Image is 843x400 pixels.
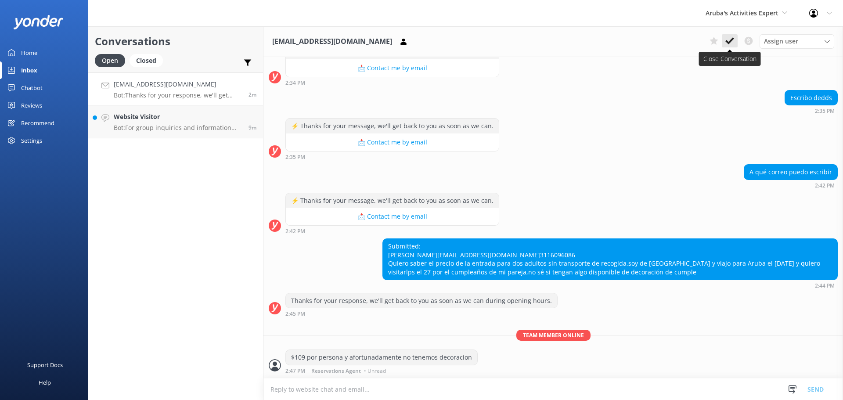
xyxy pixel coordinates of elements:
p: Bot: For group inquiries and information about discounts, please reach out to us at [EMAIL_ADDRES... [114,124,242,132]
div: Closed [130,54,163,67]
div: Sep 18 2025 02:35pm (UTC -04:00) America/Caracas [285,154,499,160]
button: 📩 Contact me by email [286,133,499,151]
div: Home [21,44,37,61]
div: Chatbot [21,79,43,97]
span: Team member online [516,330,591,341]
div: Sep 18 2025 02:35pm (UTC -04:00) America/Caracas [785,108,838,114]
div: ⚡ Thanks for your message, we'll get back to you as soon as we can. [286,119,499,133]
p: Bot: Thanks for your response, we'll get back to you as soon as we can during opening hours. [114,91,242,99]
div: Recommend [21,114,54,132]
div: Reviews [21,97,42,114]
span: Sep 18 2025 02:37pm (UTC -04:00) America/Caracas [249,124,256,131]
div: Sep 18 2025 02:34pm (UTC -04:00) America/Caracas [285,79,499,86]
div: Sep 18 2025 02:44pm (UTC -04:00) America/Caracas [382,282,838,288]
div: Support Docs [27,356,63,374]
span: Assign user [764,36,798,46]
button: 📩 Contact me by email [286,59,499,77]
strong: 2:34 PM [285,80,305,86]
h4: Website Visitor [114,112,242,122]
img: yonder-white-logo.png [13,15,64,29]
a: [EMAIL_ADDRESS][DOMAIN_NAME]Bot:Thanks for your response, we'll get back to you as soon as we can... [88,72,263,105]
div: Escribo dedds [785,90,837,105]
a: [EMAIL_ADDRESS][DOMAIN_NAME] [437,251,540,259]
span: Sep 18 2025 02:44pm (UTC -04:00) America/Caracas [249,91,256,98]
div: Help [39,374,51,391]
strong: 2:47 PM [285,368,305,374]
div: A qué correo puedo escribir [744,165,837,180]
strong: 2:45 PM [285,311,305,317]
span: Aruba's Activities Expert [706,9,778,17]
span: Reservations Agent [311,368,361,374]
div: Sep 18 2025 02:42pm (UTC -04:00) America/Caracas [744,182,838,188]
strong: 2:42 PM [815,183,835,188]
a: Open [95,55,130,65]
strong: 2:35 PM [285,155,305,160]
button: 📩 Contact me by email [286,208,499,225]
div: Sep 18 2025 02:45pm (UTC -04:00) America/Caracas [285,310,558,317]
div: Sep 18 2025 02:42pm (UTC -04:00) America/Caracas [285,228,499,234]
strong: 2:44 PM [815,283,835,288]
a: Closed [130,55,167,65]
div: Sep 18 2025 02:47pm (UTC -04:00) America/Caracas [285,368,478,374]
h3: [EMAIL_ADDRESS][DOMAIN_NAME] [272,36,392,47]
div: Settings [21,132,42,149]
div: Open [95,54,125,67]
div: Assign User [760,34,834,48]
div: $109 por persona y afortunadamente no tenemos decoracion [286,350,477,365]
h4: [EMAIL_ADDRESS][DOMAIN_NAME] [114,79,242,89]
h2: Conversations [95,33,256,50]
div: ⚡ Thanks for your message, we'll get back to you as soon as we can. [286,193,499,208]
div: Submitted: [PERSON_NAME] 3116096086 Quiero saber el precio de la entrada para dos adultos sin tra... [383,239,837,279]
strong: 2:35 PM [815,108,835,114]
div: Thanks for your response, we'll get back to you as soon as we can during opening hours. [286,293,557,308]
a: Website VisitorBot:For group inquiries and information about discounts, please reach out to us at... [88,105,263,138]
strong: 2:42 PM [285,229,305,234]
span: • Unread [364,368,386,374]
div: Inbox [21,61,37,79]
